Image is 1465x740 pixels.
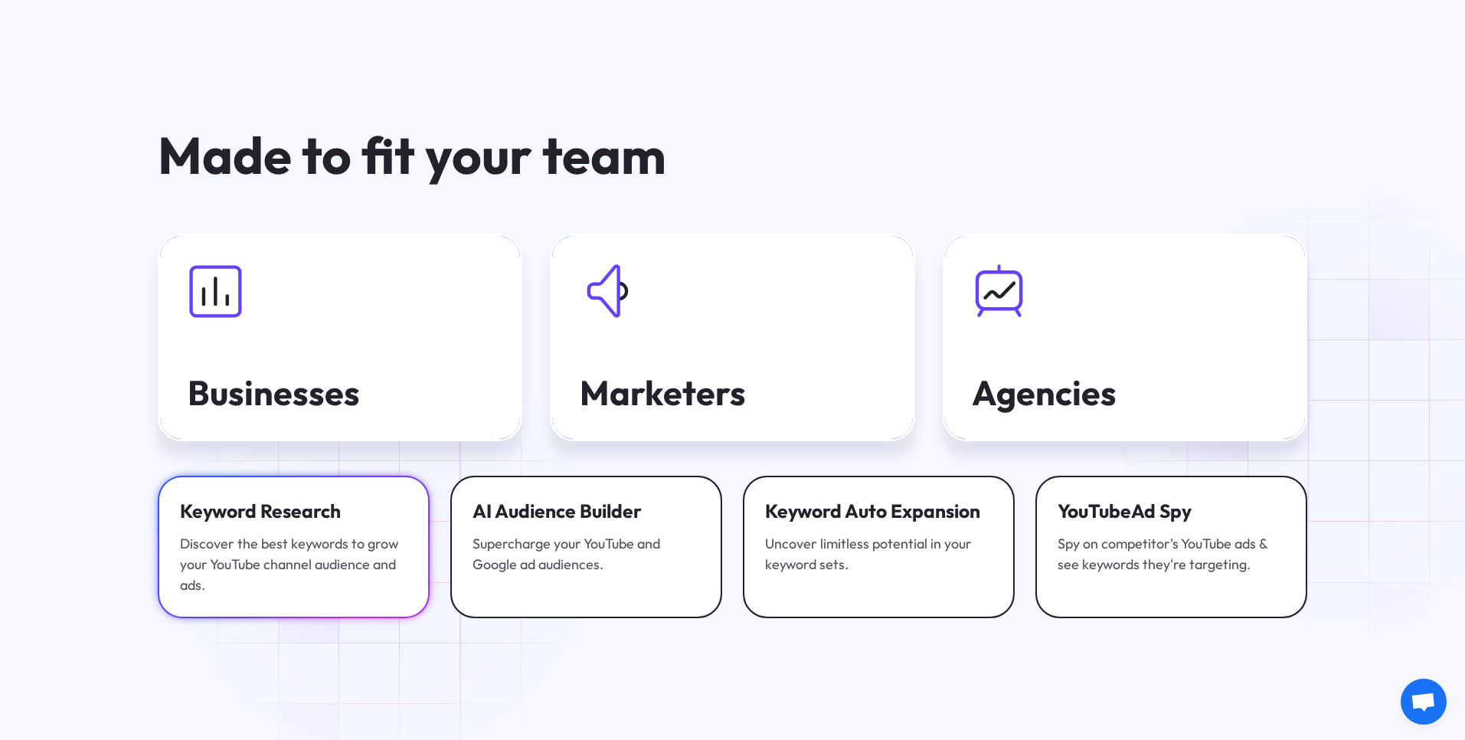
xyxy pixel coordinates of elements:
[972,374,1277,411] div: Agencies
[180,498,407,524] div: Keyword Research
[1035,476,1307,618] a: YouTubeAd SpySpy on competitor's YouTube ads & see keywords they're targeting.
[580,374,885,411] div: Marketers
[158,476,430,618] a: Keyword ResearchDiscover the best keywords to grow your YouTube channel audience and ads.
[1401,679,1447,725] div: Open chat
[765,498,992,524] div: Keyword Auto Expansion
[450,476,722,618] a: AI Audience BuilderSupercharge your YouTube and Google ad audiences.
[180,534,407,596] div: Discover the best keywords to grow your YouTube channel audience and ads.
[1058,534,1285,575] div: Spy on competitor's YouTube ads & see keywords they're targeting.
[743,476,1015,618] a: Keyword Auto ExpansionUncover limitless potential in your keyword sets.
[550,234,914,441] a: Marketers
[188,374,492,411] div: Businesses
[158,234,522,441] a: Businesses
[765,534,992,575] div: Uncover limitless potential in your keyword sets.
[1131,499,1192,522] span: Ad Spy
[158,123,666,188] strong: Made to fit your team
[943,234,1307,441] a: Agencies
[473,534,700,575] div: Supercharge your YouTube and Google ad audiences.
[473,498,700,524] div: AI Audience Builder
[1058,498,1285,524] div: YouTube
